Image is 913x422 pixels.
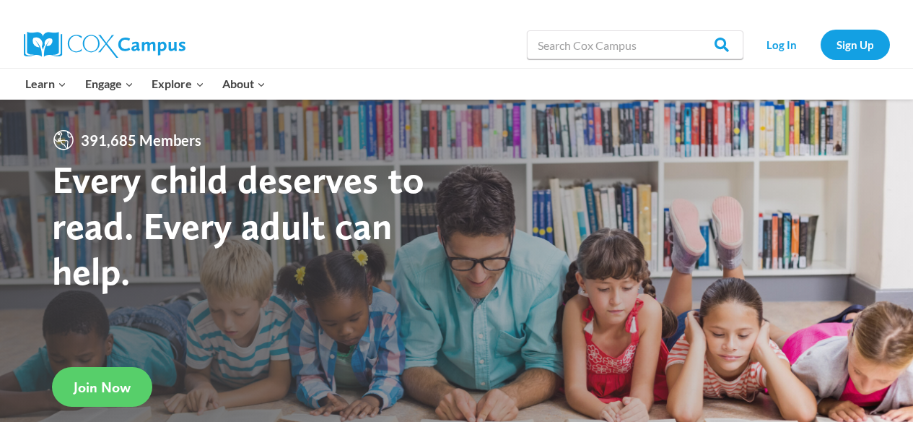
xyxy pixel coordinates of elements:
span: Join Now [74,379,131,396]
span: 391,685 Members [75,129,207,152]
a: Log In [751,30,813,59]
img: Cox Campus [24,32,185,58]
span: Explore [152,74,204,93]
strong: Every child deserves to read. Every adult can help. [52,156,424,294]
span: Learn [25,74,66,93]
span: Engage [85,74,134,93]
nav: Secondary Navigation [751,30,890,59]
a: Join Now [52,367,152,407]
input: Search Cox Campus [527,30,743,59]
nav: Primary Navigation [17,69,275,99]
span: About [222,74,266,93]
a: Sign Up [821,30,890,59]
